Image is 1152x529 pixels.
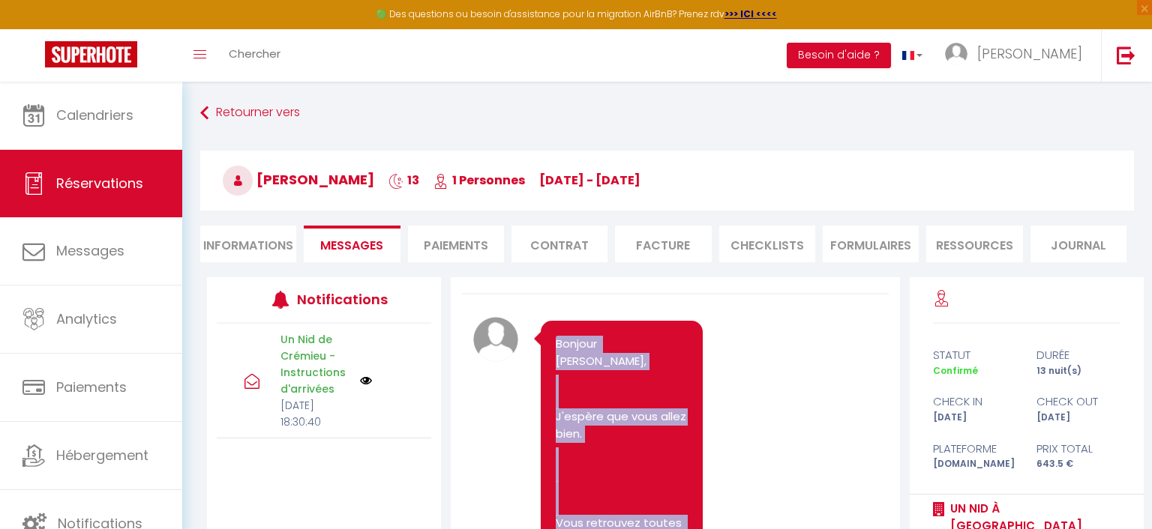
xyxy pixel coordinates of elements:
img: logout [1117,46,1135,64]
p: Bonjour [PERSON_NAME], [556,336,687,369]
span: Messages [56,241,124,260]
span: [PERSON_NAME] [977,44,1082,63]
button: Besoin d'aide ? [787,43,891,68]
div: [DOMAIN_NAME] [923,457,1027,471]
div: 643.5 € [1027,457,1130,471]
li: Journal [1030,226,1126,262]
img: ... [945,43,967,65]
img: NO IMAGE [360,375,372,387]
div: statut [923,346,1027,364]
li: Informations [200,226,296,262]
a: ... [PERSON_NAME] [934,29,1101,82]
span: 13 [388,172,419,189]
div: durée [1027,346,1130,364]
span: Calendriers [56,106,133,124]
div: 13 nuit(s) [1027,364,1130,378]
a: Chercher [217,29,292,82]
p: [DATE] 18:30:40 [280,397,350,430]
div: [DATE] [1027,411,1130,425]
li: Contrat [511,226,607,262]
li: CHECKLISTS [719,226,815,262]
div: check out [1027,393,1130,411]
div: Plateforme [923,440,1027,458]
img: avatar.png [473,317,518,362]
div: Prix total [1027,440,1130,458]
p: Un Nid de Crémieu - Instructions d'arrivées [280,331,350,397]
img: Super Booking [45,41,137,67]
p: J'espère que vous allez bien. [556,408,687,442]
span: Hébergement [56,446,148,465]
span: Messages [320,237,383,254]
span: Confirmé [933,364,978,377]
a: Retourner vers [200,100,1134,127]
h3: Notifications [297,282,386,316]
li: FORMULAIRES [823,226,919,262]
span: Réservations [56,174,143,193]
li: Paiements [408,226,504,262]
span: [PERSON_NAME] [223,170,374,189]
div: [DATE] [923,411,1027,425]
div: check in [923,393,1027,411]
li: Ressources [926,226,1022,262]
span: Paiements [56,378,127,396]
li: Facture [615,226,711,262]
span: Chercher [229,46,280,61]
a: >>> ICI <<<< [724,7,777,20]
span: Analytics [56,309,117,328]
span: 1 Personnes [433,172,525,189]
span: [DATE] - [DATE] [539,172,640,189]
